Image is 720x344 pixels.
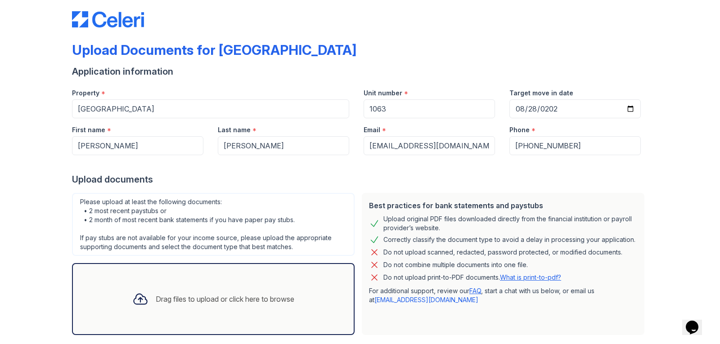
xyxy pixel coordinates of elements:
label: Property [72,89,99,98]
label: Last name [218,125,251,134]
label: Unit number [364,89,402,98]
div: Upload original PDF files downloaded directly from the financial institution or payroll provider’... [383,214,637,232]
a: What is print-to-pdf? [500,273,561,281]
label: First name [72,125,105,134]
a: FAQ [469,287,481,295]
div: Please upload at least the following documents: • 2 most recent paystubs or • 2 month of most rec... [72,193,355,256]
label: Phone [509,125,530,134]
div: Correctly classify the document type to avoid a delay in processing your application. [383,234,635,245]
div: Do not upload scanned, redacted, password protected, or modified documents. [383,247,622,258]
label: Target move in date [509,89,573,98]
div: Drag files to upload or click here to browse [156,294,294,304]
a: [EMAIL_ADDRESS][DOMAIN_NAME] [374,296,478,304]
p: Do not upload print-to-PDF documents. [383,273,561,282]
label: Email [364,125,380,134]
div: Do not combine multiple documents into one file. [383,259,528,270]
div: Application information [72,65,648,78]
div: Upload Documents for [GEOGRAPHIC_DATA] [72,42,356,58]
div: Upload documents [72,173,648,186]
img: CE_Logo_Blue-a8612792a0a2168367f1c8372b55b34899dd931a85d93a1a3d3e32e68fde9ad4.png [72,11,144,27]
div: Best practices for bank statements and paystubs [369,200,637,211]
p: For additional support, review our , start a chat with us below, or email us at [369,286,637,304]
iframe: chat widget [682,308,711,335]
